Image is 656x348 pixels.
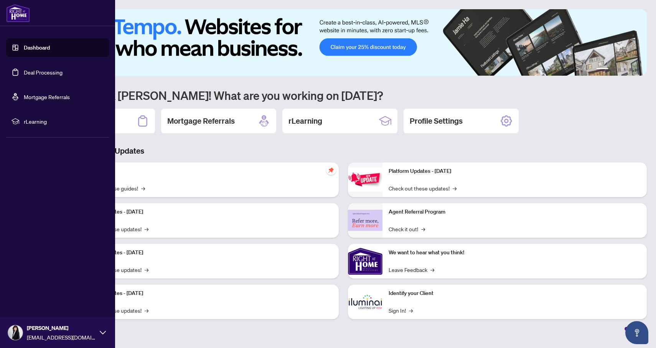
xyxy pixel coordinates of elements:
[453,184,457,192] span: →
[410,116,463,126] h2: Profile Settings
[24,69,63,76] a: Deal Processing
[24,44,50,51] a: Dashboard
[624,68,627,71] button: 4
[145,265,148,274] span: →
[389,208,641,216] p: Agent Referral Program
[27,333,96,341] span: [EMAIL_ADDRESS][DOMAIN_NAME]
[636,68,639,71] button: 6
[630,68,633,71] button: 5
[618,68,621,71] button: 3
[389,249,641,257] p: We want to hear what you think!
[81,289,333,298] p: Platform Updates - [DATE]
[145,225,148,233] span: →
[596,68,608,71] button: 1
[167,116,235,126] h2: Mortgage Referrals
[389,289,641,298] p: Identify your Client
[348,244,382,278] img: We want to hear what you think!
[326,166,336,175] span: pushpin
[81,249,333,257] p: Platform Updates - [DATE]
[348,167,382,192] img: Platform Updates - June 23, 2025
[348,210,382,231] img: Agent Referral Program
[81,208,333,216] p: Platform Updates - [DATE]
[389,184,457,192] a: Check out these updates!→
[389,265,434,274] a: Leave Feedback→
[24,93,70,100] a: Mortgage Referrals
[409,306,413,315] span: →
[611,68,615,71] button: 2
[389,167,641,176] p: Platform Updates - [DATE]
[40,146,647,156] h3: Brokerage & Industry Updates
[8,325,23,340] img: Profile Icon
[421,225,425,233] span: →
[81,167,333,176] p: Self-Help
[40,88,647,103] h1: Welcome back [PERSON_NAME]! What are you working on [DATE]?
[24,117,104,126] span: rLearning
[27,324,96,332] span: [PERSON_NAME]
[430,265,434,274] span: →
[348,285,382,319] img: Identify your Client
[40,9,647,76] img: Slide 0
[6,4,30,22] img: logo
[141,184,145,192] span: →
[288,116,322,126] h2: rLearning
[389,225,425,233] a: Check it out!→
[625,321,648,344] button: Open asap
[389,306,413,315] a: Sign In!→
[145,306,148,315] span: →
